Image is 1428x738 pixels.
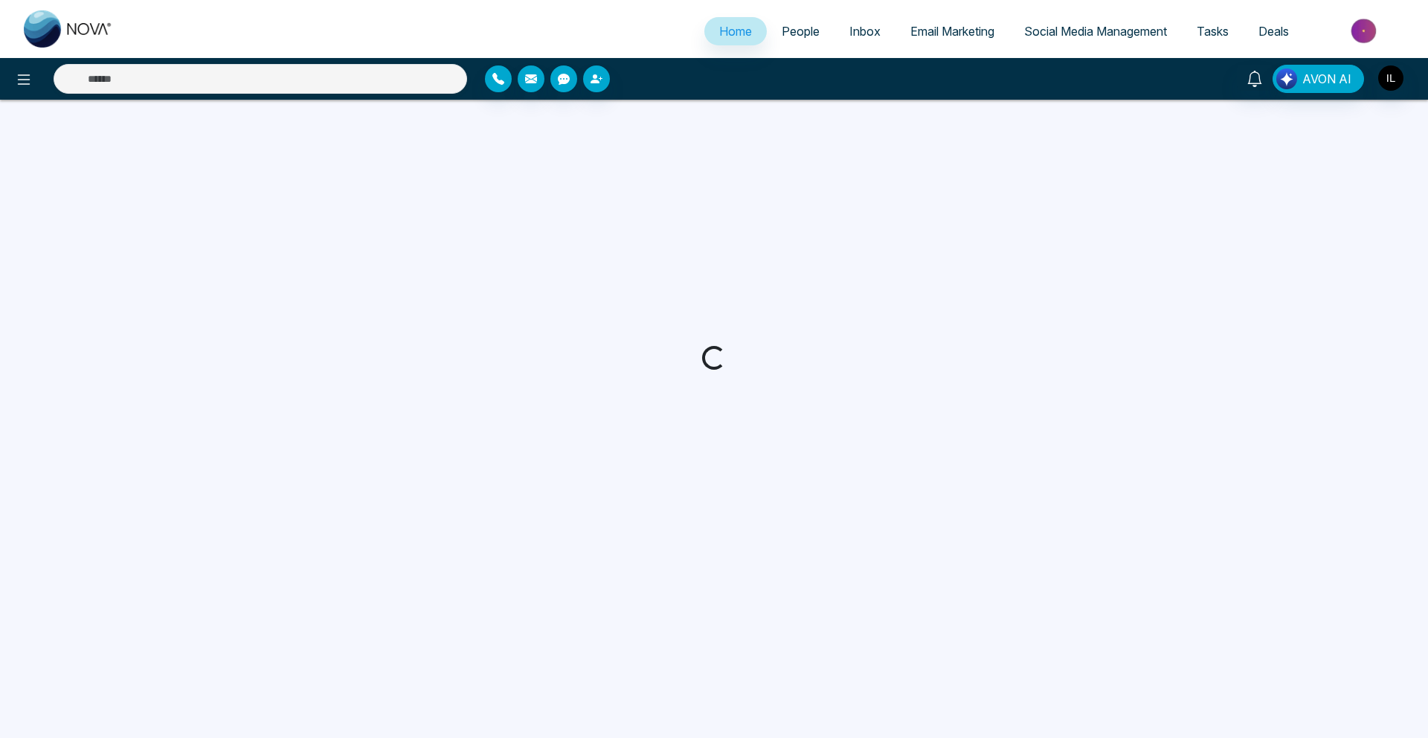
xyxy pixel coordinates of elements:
[910,24,994,39] span: Email Marketing
[1276,68,1297,89] img: Lead Flow
[1311,14,1419,48] img: Market-place.gif
[767,17,834,45] a: People
[24,10,113,48] img: Nova CRM Logo
[1258,24,1289,39] span: Deals
[1378,65,1403,91] img: User Avatar
[1273,65,1364,93] button: AVON AI
[1024,24,1167,39] span: Social Media Management
[849,24,881,39] span: Inbox
[1244,17,1304,45] a: Deals
[895,17,1009,45] a: Email Marketing
[1197,24,1229,39] span: Tasks
[834,17,895,45] a: Inbox
[1009,17,1182,45] a: Social Media Management
[704,17,767,45] a: Home
[719,24,752,39] span: Home
[1302,70,1351,88] span: AVON AI
[1182,17,1244,45] a: Tasks
[782,24,820,39] span: People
